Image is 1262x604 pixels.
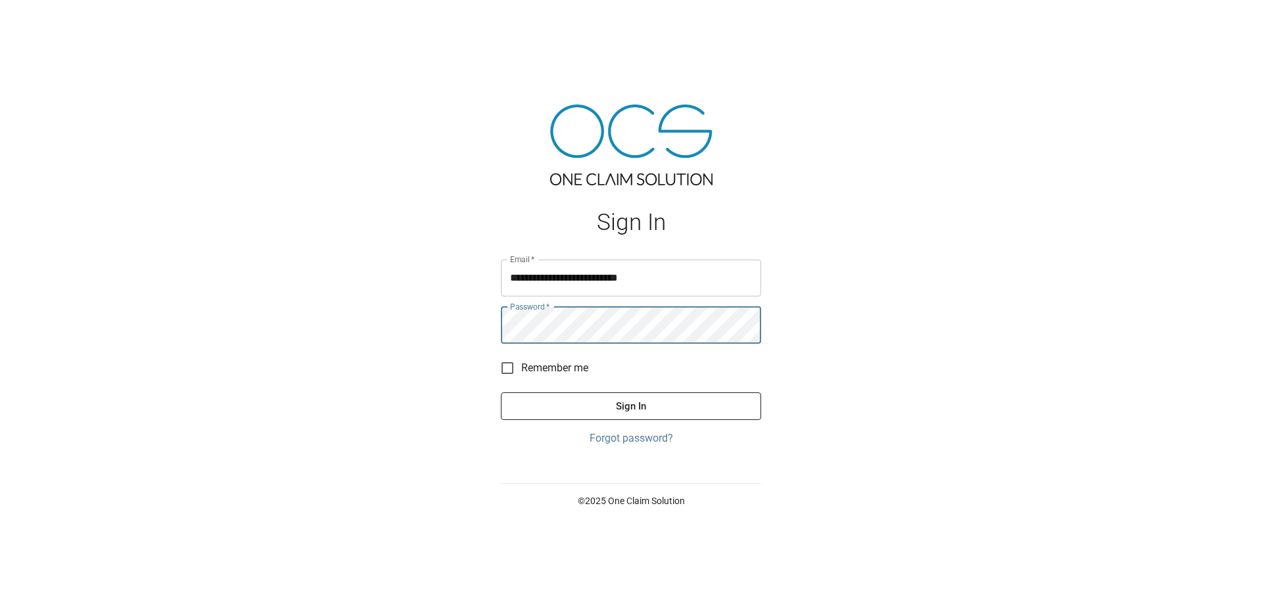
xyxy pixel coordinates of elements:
span: Remember me [521,360,588,376]
p: © 2025 One Claim Solution [501,494,761,507]
img: ocs-logo-white-transparent.png [16,8,68,34]
img: ocs-logo-tra.png [550,105,713,185]
h1: Sign In [501,209,761,236]
label: Password [510,301,549,312]
a: Forgot password? [501,430,761,446]
button: Sign In [501,392,761,420]
label: Email [510,254,535,265]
